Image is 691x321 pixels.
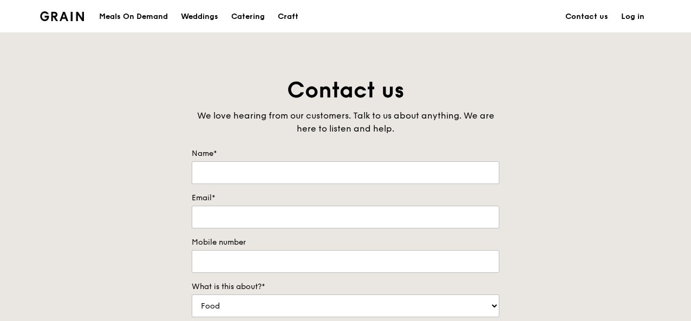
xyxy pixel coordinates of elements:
label: What is this about?* [192,281,499,292]
a: Weddings [174,1,225,33]
label: Email* [192,193,499,204]
label: Mobile number [192,237,499,248]
a: Contact us [559,1,615,33]
div: Craft [278,1,298,33]
a: Log in [615,1,651,33]
div: We love hearing from our customers. Talk to us about anything. We are here to listen and help. [192,109,499,135]
div: Catering [231,1,265,33]
div: Meals On Demand [99,1,168,33]
img: Grain [40,11,84,21]
div: Weddings [181,1,218,33]
a: Catering [225,1,271,33]
label: Name* [192,148,499,159]
h1: Contact us [192,76,499,105]
a: Craft [271,1,305,33]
